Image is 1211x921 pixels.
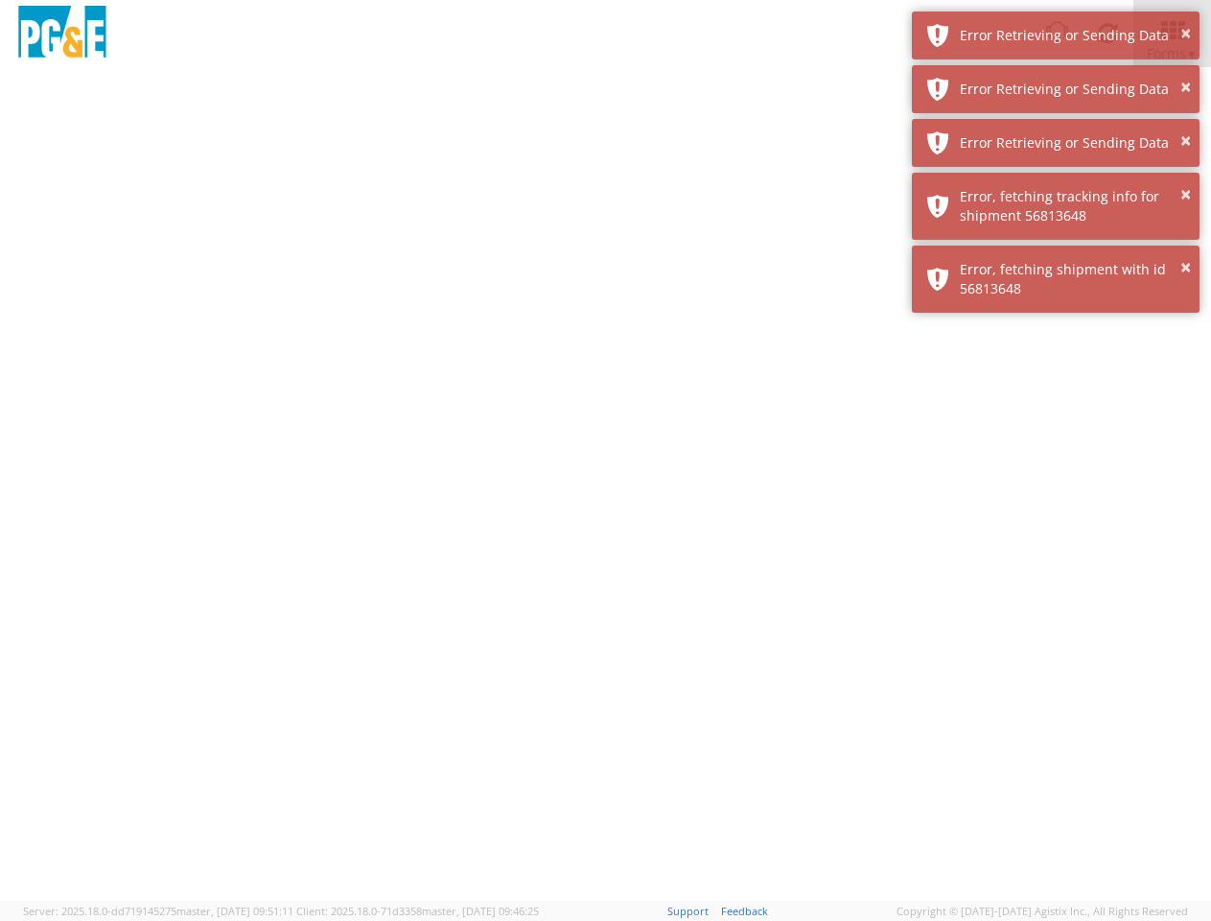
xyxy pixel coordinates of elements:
button: × [1180,20,1191,48]
span: Client: 2025.18.0-71d3358 [296,904,539,918]
div: Error Retrieving or Sending Data [960,133,1185,153]
span: master, [DATE] 09:51:11 [176,904,293,918]
div: Error Retrieving or Sending Data [960,80,1185,99]
span: Server: 2025.18.0-dd719145275 [23,904,293,918]
div: Error, fetching tracking info for shipment 56813648 [960,187,1185,225]
a: Support [667,904,709,918]
div: Error, fetching shipment with id 56813648 [960,260,1185,298]
button: × [1180,254,1191,282]
img: pge-logo-06675f144f4cfa6a6814.png [14,6,110,62]
button: × [1180,128,1191,155]
span: master, [DATE] 09:46:25 [422,904,539,918]
button: × [1180,74,1191,102]
a: Feedback [721,904,768,918]
button: × [1180,181,1191,209]
span: Copyright © [DATE]-[DATE] Agistix Inc., All Rights Reserved [897,904,1188,919]
div: Error Retrieving or Sending Data [960,26,1185,45]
